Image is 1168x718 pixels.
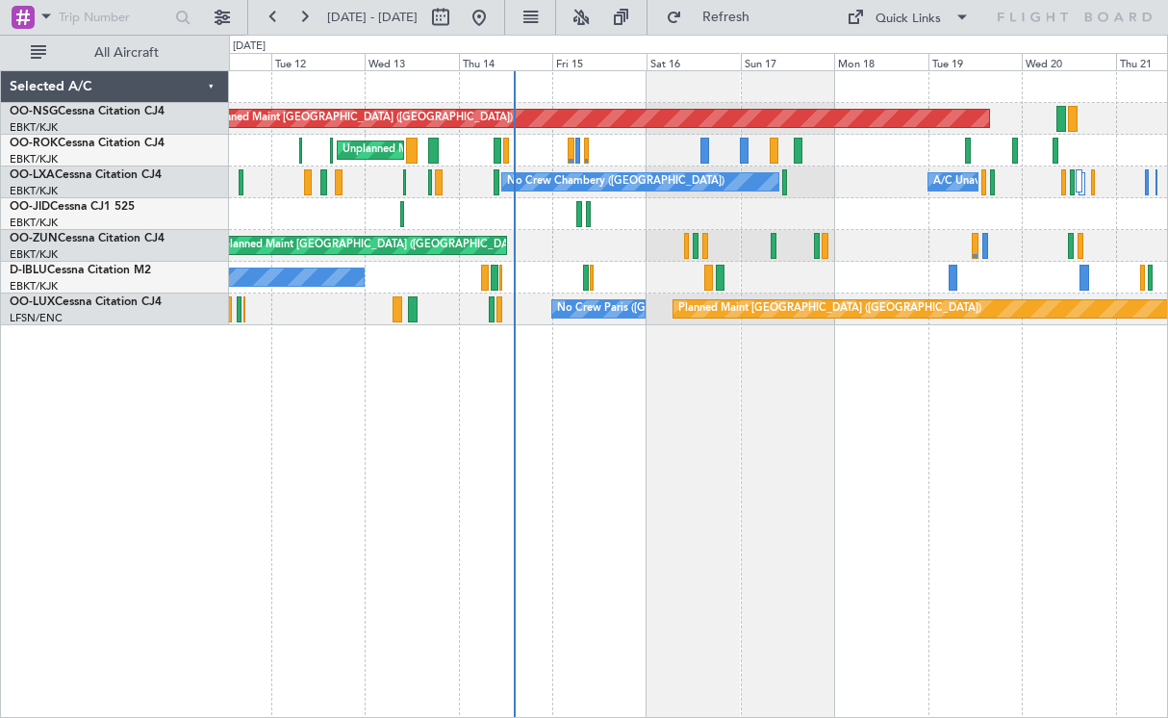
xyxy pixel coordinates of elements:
[10,311,63,325] a: LFSN/ENC
[678,295,981,323] div: Planned Maint [GEOGRAPHIC_DATA] ([GEOGRAPHIC_DATA])
[50,46,203,60] span: All Aircraft
[10,233,165,244] a: OO-ZUNCessna Citation CJ4
[271,53,366,70] div: Tue 12
[10,152,58,167] a: EBKT/KJK
[10,138,165,149] a: OO-ROKCessna Citation CJ4
[10,138,58,149] span: OO-ROK
[741,53,835,70] div: Sun 17
[210,231,526,260] div: Unplanned Maint [GEOGRAPHIC_DATA] ([GEOGRAPHIC_DATA])
[10,201,135,213] a: OO-JIDCessna CJ1 525
[657,2,773,33] button: Refresh
[365,53,459,70] div: Wed 13
[10,169,162,181] a: OO-LXACessna Citation CJ4
[10,106,58,117] span: OO-NSG
[59,3,169,32] input: Trip Number
[557,295,748,323] div: No Crew Paris ([GEOGRAPHIC_DATA])
[834,53,928,70] div: Mon 18
[10,265,47,276] span: D-IBLU
[837,2,979,33] button: Quick Links
[10,265,151,276] a: D-IBLUCessna Citation M2
[21,38,209,68] button: All Aircraft
[10,296,55,308] span: OO-LUX
[10,296,162,308] a: OO-LUXCessna Citation CJ4
[552,53,647,70] div: Fri 15
[10,169,55,181] span: OO-LXA
[10,120,58,135] a: EBKT/KJK
[343,136,653,165] div: Unplanned Maint [GEOGRAPHIC_DATA]-[GEOGRAPHIC_DATA]
[10,106,165,117] a: OO-NSGCessna Citation CJ4
[233,38,266,55] div: [DATE]
[876,10,941,29] div: Quick Links
[327,9,418,26] span: [DATE] - [DATE]
[10,233,58,244] span: OO-ZUN
[10,201,50,213] span: OO-JID
[10,184,58,198] a: EBKT/KJK
[933,167,1013,196] div: A/C Unavailable
[10,279,58,294] a: EBKT/KJK
[647,53,741,70] div: Sat 16
[10,216,58,230] a: EBKT/KJK
[928,53,1023,70] div: Tue 19
[507,167,724,196] div: No Crew Chambery ([GEOGRAPHIC_DATA])
[210,104,513,133] div: Planned Maint [GEOGRAPHIC_DATA] ([GEOGRAPHIC_DATA])
[10,247,58,262] a: EBKT/KJK
[1022,53,1116,70] div: Wed 20
[459,53,553,70] div: Thu 14
[686,11,767,24] span: Refresh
